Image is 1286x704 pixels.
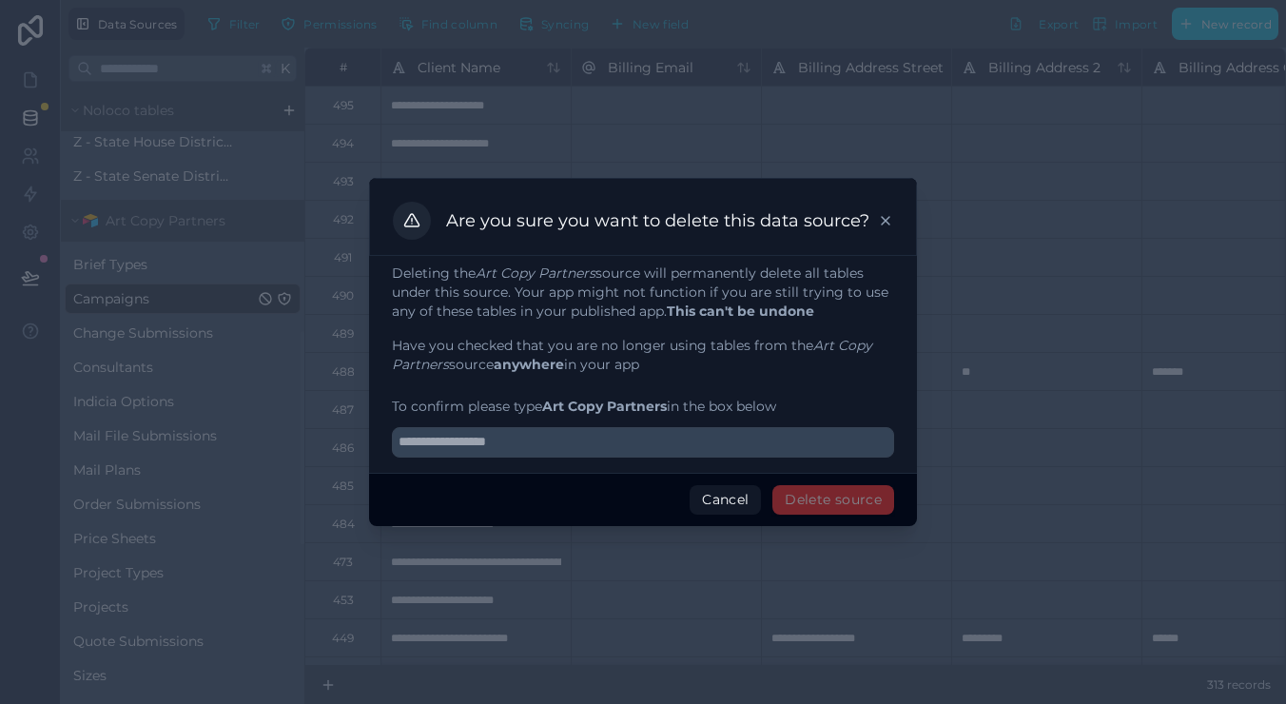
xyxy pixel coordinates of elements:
[392,264,894,321] p: Deleting the source will permanently delete all tables under this source. Your app might not func...
[690,485,761,516] button: Cancel
[392,397,894,416] span: To confirm please type in the box below
[667,303,814,320] strong: This can't be undone
[392,336,894,374] p: Have you checked that you are no longer using tables from the source in your app
[542,398,667,415] strong: Art Copy Partners
[494,356,564,373] strong: anywhere
[476,264,595,282] em: Art Copy Partners
[446,209,869,232] h3: Are you sure you want to delete this data source?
